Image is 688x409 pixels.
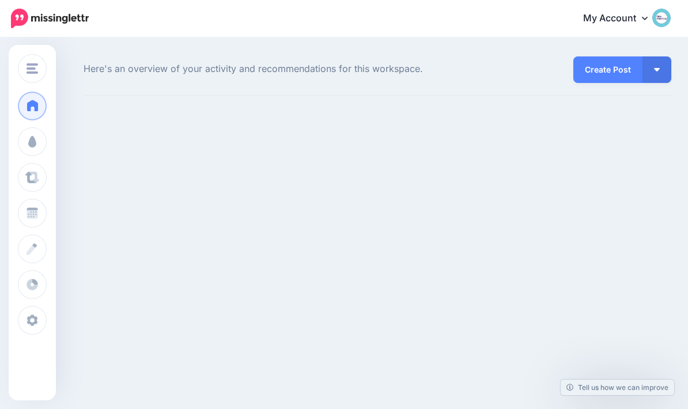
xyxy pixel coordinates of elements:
span: Here's an overview of your activity and recommendations for this workspace. [84,62,469,77]
img: Missinglettr [11,9,89,28]
a: My Account [572,5,671,33]
a: Create Post [573,56,642,83]
a: Tell us how we can improve [561,380,674,395]
img: menu.png [27,63,38,74]
img: arrow-down-white.png [654,68,660,71]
